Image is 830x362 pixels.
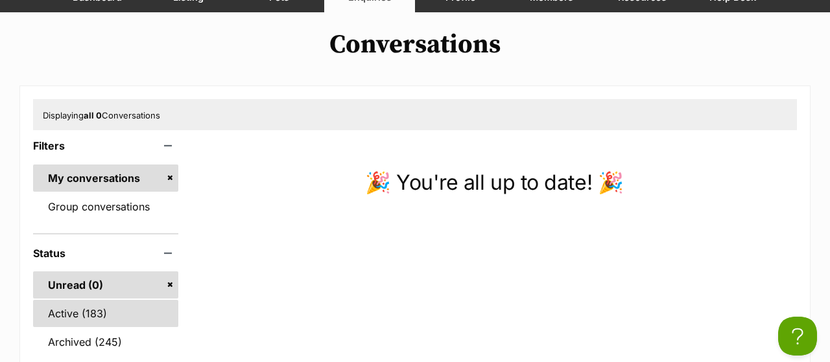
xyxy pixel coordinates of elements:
header: Status [33,247,178,259]
header: Filters [33,140,178,152]
a: Archived (245) [33,328,178,356]
span: Displaying Conversations [43,110,160,120]
p: 🎉 You're all up to date! 🎉 [191,167,797,198]
iframe: Help Scout Beacon - Open [778,317,817,356]
strong: all 0 [84,110,102,120]
a: Group conversations [33,193,178,220]
a: My conversations [33,164,178,192]
a: Unread (0) [33,271,178,299]
a: Active (183) [33,300,178,327]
